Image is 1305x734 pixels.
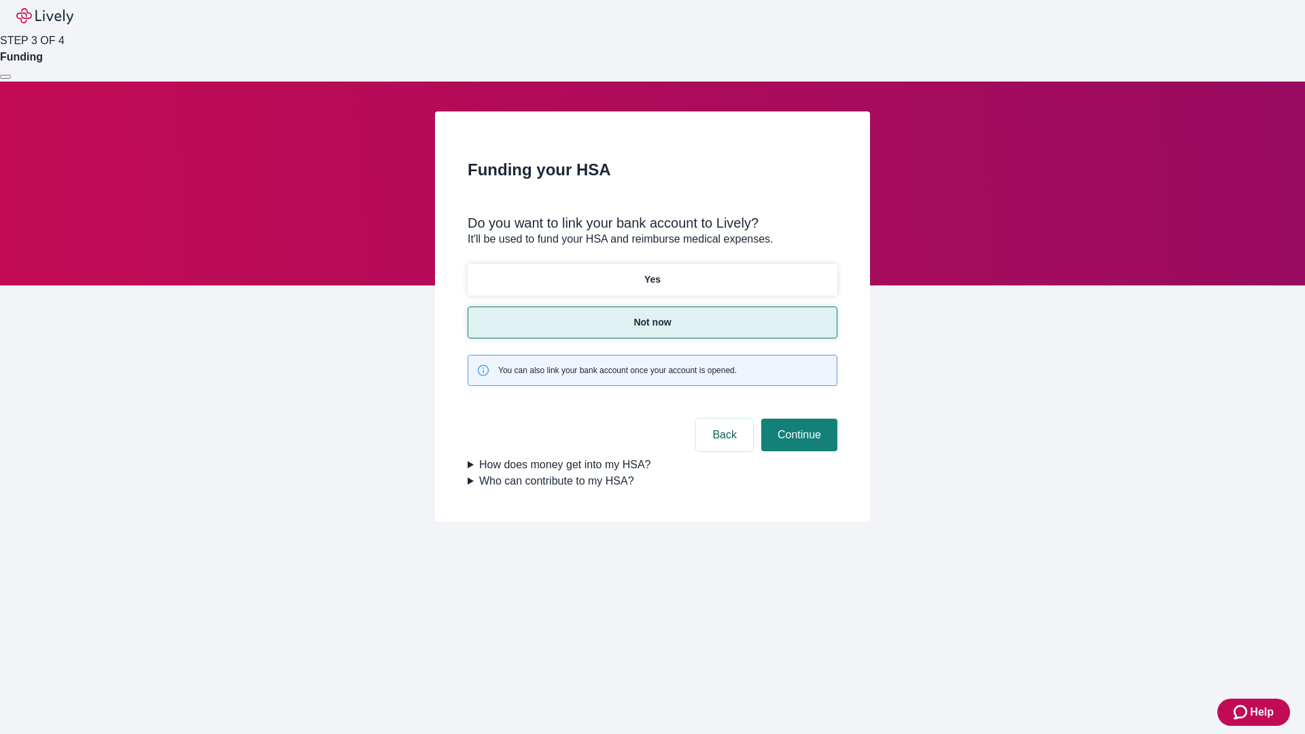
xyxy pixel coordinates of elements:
p: Yes [644,273,661,287]
img: Lively [16,8,73,24]
button: Yes [468,264,837,296]
span: You can also link your bank account once your account is opened. [498,364,737,377]
button: Back [696,419,753,451]
button: Continue [761,419,837,451]
div: Do you want to link your bank account to Lively? [468,215,837,231]
svg: Zendesk support icon [1234,704,1250,720]
summary: Who can contribute to my HSA? [468,473,837,489]
p: It'll be used to fund your HSA and reimburse medical expenses. [468,231,837,247]
summary: How does money get into my HSA? [468,457,837,473]
p: Not now [633,315,671,330]
button: Zendesk support iconHelp [1217,699,1290,726]
h2: Funding your HSA [468,158,837,182]
button: Not now [468,307,837,338]
span: Help [1250,704,1274,720]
